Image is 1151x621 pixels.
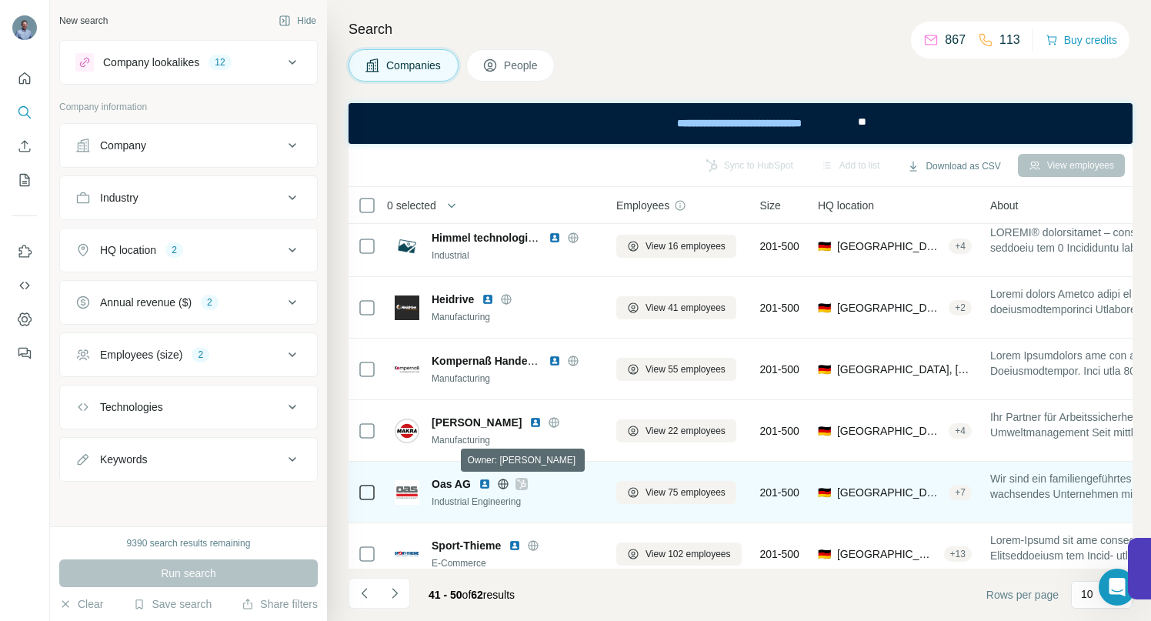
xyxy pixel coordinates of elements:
[395,419,419,443] img: Logo of MAKRA Norbert Kraft
[1099,569,1136,606] iframe: Intercom live chat
[616,419,736,442] button: View 22 employees
[429,589,515,601] span: results
[100,138,146,153] div: Company
[837,300,942,316] span: [GEOGRAPHIC_DATA], [GEOGRAPHIC_DATA]
[818,362,831,377] span: 🇩🇪
[268,9,327,32] button: Hide
[616,198,669,213] span: Employees
[818,423,831,439] span: 🇩🇪
[127,536,251,550] div: 9390 search results remaining
[432,310,598,324] div: Manufacturing
[429,589,462,601] span: 41 - 50
[209,55,231,69] div: 12
[760,300,799,316] span: 201-500
[990,198,1019,213] span: About
[482,293,494,305] img: LinkedIn logo
[12,98,37,126] button: Search
[949,239,972,253] div: + 4
[616,358,736,381] button: View 55 employees
[60,441,317,478] button: Keywords
[60,336,317,373] button: Employees (size)2
[760,546,799,562] span: 201-500
[133,596,212,612] button: Save search
[999,31,1020,49] p: 113
[760,198,781,213] span: Size
[59,596,103,612] button: Clear
[1046,29,1117,51] button: Buy credits
[59,14,108,28] div: New search
[509,539,521,552] img: LinkedIn logo
[818,300,831,316] span: 🇩🇪
[646,547,731,561] span: View 102 employees
[760,362,799,377] span: 201-500
[432,232,559,244] span: Himmel technologies KG
[201,295,219,309] div: 2
[549,232,561,244] img: LinkedIn logo
[100,452,147,467] div: Keywords
[837,239,942,254] span: [GEOGRAPHIC_DATA], [GEOGRAPHIC_DATA]
[646,486,726,499] span: View 75 employees
[395,234,419,259] img: Logo of Himmel technologies KG
[944,547,972,561] div: + 13
[432,495,598,509] div: Industrial Engineering
[386,58,442,73] span: Companies
[529,416,542,429] img: LinkedIn logo
[949,301,972,315] div: + 2
[646,362,726,376] span: View 55 employees
[549,355,561,367] img: LinkedIn logo
[837,485,942,500] span: [GEOGRAPHIC_DATA], [GEOGRAPHIC_DATA]|[GEOGRAPHIC_DATA]
[479,478,491,490] img: LinkedIn logo
[100,242,156,258] div: HQ location
[432,249,598,262] div: Industrial
[103,55,199,70] div: Company lookalikes
[646,301,726,315] span: View 41 employees
[818,198,874,213] span: HQ location
[432,476,471,492] span: Oas AG
[59,100,318,114] p: Company information
[432,372,598,386] div: Manufacturing
[432,538,501,553] span: Sport-Thieme
[432,292,474,307] span: Heidrive
[12,132,37,160] button: Enrich CSV
[395,357,419,382] img: Logo of Kompernaß Handelsgesellschaft mbH
[616,235,736,258] button: View 16 employees
[349,103,1133,144] iframe: Banner
[837,423,942,439] span: [GEOGRAPHIC_DATA], [GEOGRAPHIC_DATA]|[GEOGRAPHIC_DATA]|[GEOGRAPHIC_DATA]
[949,424,972,438] div: + 4
[100,295,192,310] div: Annual revenue ($)
[432,415,522,430] span: [PERSON_NAME]
[986,587,1059,603] span: Rows per page
[471,589,483,601] span: 62
[896,155,1011,178] button: Download as CSV
[395,542,419,566] img: Logo of Sport-Thieme
[616,543,742,566] button: View 102 employees
[387,198,436,213] span: 0 selected
[242,596,318,612] button: Share filters
[432,355,626,367] span: Kompernaß Handelsgesellschaft mbH
[12,166,37,194] button: My lists
[949,486,972,499] div: + 7
[60,179,317,216] button: Industry
[60,44,317,81] button: Company lookalikes12
[395,480,419,505] img: Logo of Oas AG
[837,362,972,377] span: [GEOGRAPHIC_DATA], [GEOGRAPHIC_DATA]|[GEOGRAPHIC_DATA]|[GEOGRAPHIC_DATA]
[818,546,831,562] span: 🇩🇪
[395,295,419,320] img: Logo of Heidrive
[12,15,37,40] img: Avatar
[837,546,938,562] span: [GEOGRAPHIC_DATA], [GEOGRAPHIC_DATA]|[GEOGRAPHIC_DATA]
[432,433,598,447] div: Manufacturing
[12,305,37,333] button: Dashboard
[100,347,182,362] div: Employees (size)
[379,578,410,609] button: Navigate to next page
[760,485,799,500] span: 201-500
[646,424,726,438] span: View 22 employees
[12,65,37,92] button: Quick start
[60,389,317,426] button: Technologies
[12,339,37,367] button: Feedback
[616,481,736,504] button: View 75 employees
[60,232,317,269] button: HQ location2
[646,239,726,253] span: View 16 employees
[462,589,472,601] span: of
[760,239,799,254] span: 201-500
